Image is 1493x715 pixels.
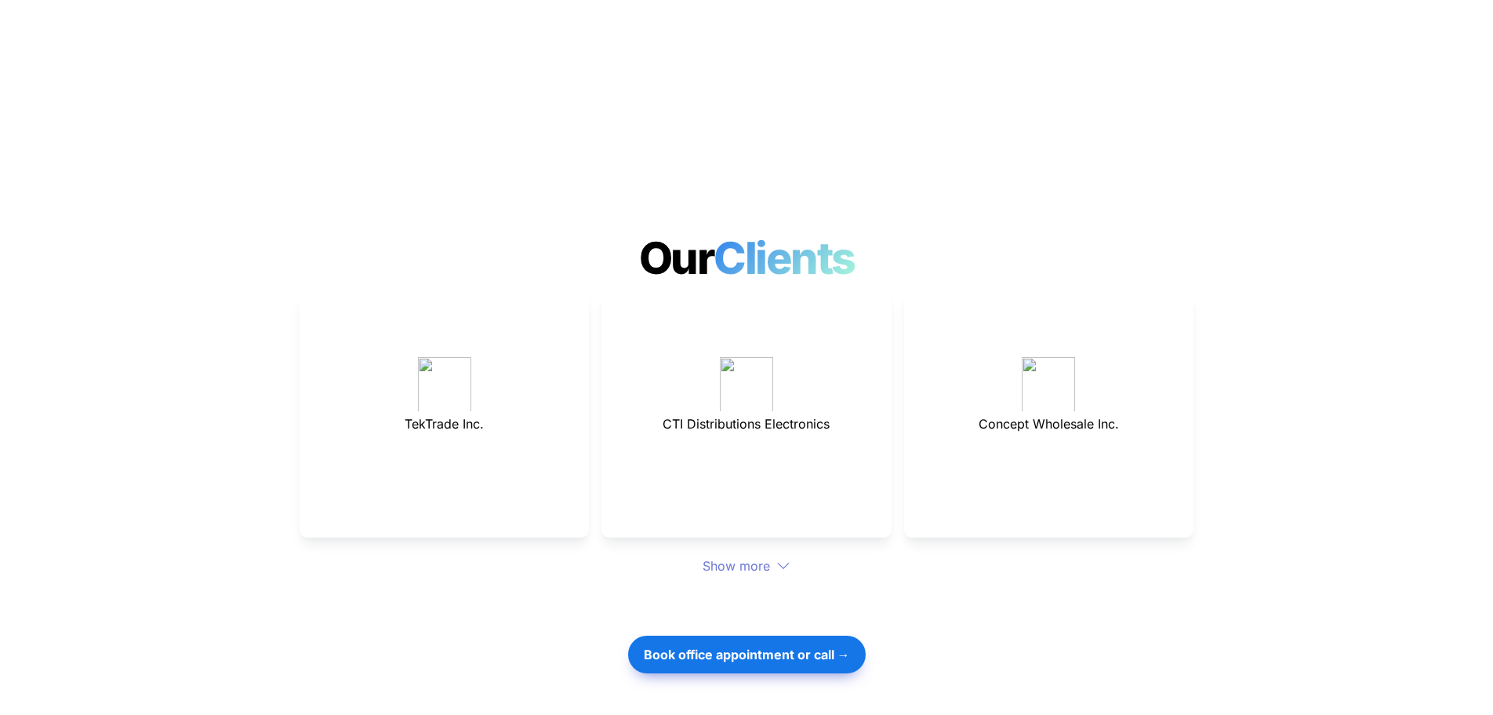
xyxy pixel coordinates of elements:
span: Clients [714,232,863,285]
a: Book office appointment or call → [628,628,866,681]
button: Book office appointment or call → [628,636,866,673]
span: TekTrade Inc. [405,416,484,432]
span: CTI Distributions Electronics [663,416,830,432]
strong: Book office appointment or call → [644,647,850,662]
span: Our [639,232,714,285]
div: Show more [300,556,1193,575]
span: Concept Wholesale Inc. [979,416,1119,432]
